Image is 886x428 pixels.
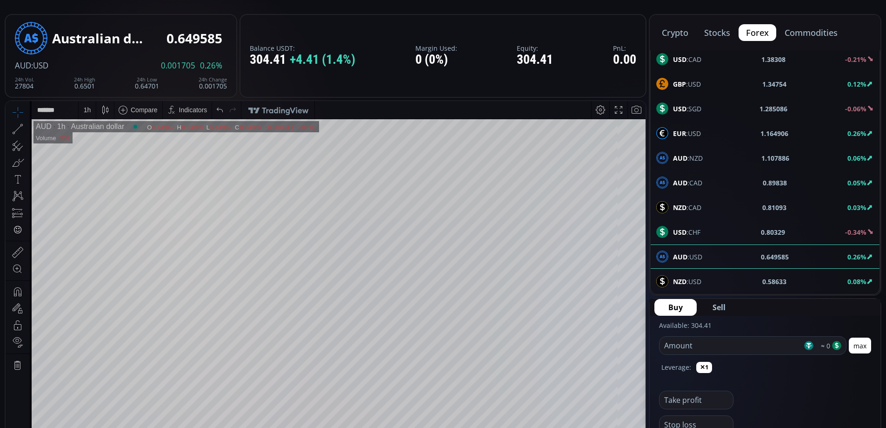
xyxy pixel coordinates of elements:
[673,55,686,64] b: USD
[607,374,616,382] div: log
[847,80,866,88] b: 0.12%
[659,321,712,330] label: Available: 304.41
[847,129,866,138] b: 0.26%
[818,341,830,351] span: ≈ 0
[697,24,738,41] button: stocks
[847,154,866,163] b: 0.06%
[21,347,26,360] div: Hide Drawings Toolbar
[847,203,866,212] b: 0.03%
[591,369,604,387] div: Toggle Percentage
[234,23,256,30] div: 0.64959
[176,23,198,30] div: 0.64969
[173,5,202,13] div: Indicators
[92,374,99,382] div: 5d
[673,154,687,163] b: AUD
[31,60,48,71] span: :USD
[673,80,686,88] b: GBP
[673,79,701,89] span: :USD
[30,21,46,30] div: AUD
[74,77,95,82] div: 24h High
[250,53,355,67] div: 304.41
[74,77,95,89] div: 0.6501
[46,21,60,30] div: 1h
[147,23,168,30] div: 0.64962
[713,302,726,313] span: Sell
[15,60,31,71] span: AUD
[200,61,222,70] span: 0.26%
[30,34,50,41] div: Volume
[76,374,85,382] div: 1m
[161,61,195,70] span: 0.001705
[259,23,310,30] div: −0.00004 (−0.01%)
[622,374,635,382] div: auto
[517,45,553,52] label: Equity:
[673,54,701,64] span: :CAD
[604,369,619,387] div: Toggle Log Scale
[415,53,457,67] div: 0 (0%)
[415,45,457,52] label: Margin Used:
[135,77,159,82] div: 24h Low
[777,24,845,41] button: commodities
[762,203,786,212] b: 0.81093
[199,77,227,82] div: 24h Change
[761,54,786,64] b: 1.38308
[661,362,691,372] label: Leverage:
[613,53,636,67] div: 0.00
[290,53,355,67] span: +4.41 (1.4%)
[60,21,119,30] div: Australian dollar
[673,228,686,237] b: USD
[125,5,152,13] div: Compare
[847,277,866,286] b: 0.08%
[759,104,787,114] b: 1.285086
[54,34,64,41] div: 308
[673,178,687,187] b: AUD
[845,104,866,113] b: -0.06%
[167,31,222,46] div: 0.649585
[141,23,147,30] div: O
[761,227,785,237] b: 0.80329
[517,53,553,67] div: 304.41
[205,23,226,30] div: 0.64952
[673,153,703,163] span: :NZD
[849,338,871,353] button: max
[15,77,34,89] div: 27804
[135,77,159,89] div: 0.64701
[654,299,697,316] button: Buy
[673,277,686,286] b: NZD
[673,178,702,188] span: :CAD
[673,227,700,237] span: :CHF
[171,23,176,30] div: H
[673,129,686,138] b: EUR
[199,77,227,89] div: 0.001705
[760,129,788,138] b: 1.164906
[845,228,866,237] b: -0.34%
[60,374,69,382] div: 3m
[126,21,134,30] div: Market open
[673,203,686,212] b: NZD
[668,302,683,313] span: Buy
[699,299,739,316] button: Sell
[105,374,113,382] div: 1d
[673,203,701,212] span: :CAD
[847,178,866,187] b: 0.05%
[534,374,579,382] span: 17:09:49 (UTC)
[250,45,355,52] label: Balance USDT:
[673,277,701,286] span: :USD
[52,31,145,46] div: Australian dollar
[696,362,712,373] button: ✕1
[673,104,701,114] span: :SGD
[531,369,582,387] button: 17:09:49 (UTC)
[613,45,636,52] label: PnL:
[763,178,787,188] b: 0.89838
[619,369,638,387] div: Toggle Auto Scale
[739,24,776,41] button: forex
[845,55,866,64] b: -0.21%
[673,104,686,113] b: USD
[8,124,16,133] div: 
[762,79,786,89] b: 1.34754
[201,23,205,30] div: L
[47,374,54,382] div: 1y
[33,374,40,382] div: 5y
[15,77,34,82] div: 24h Vol.
[78,5,86,13] div: 1 h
